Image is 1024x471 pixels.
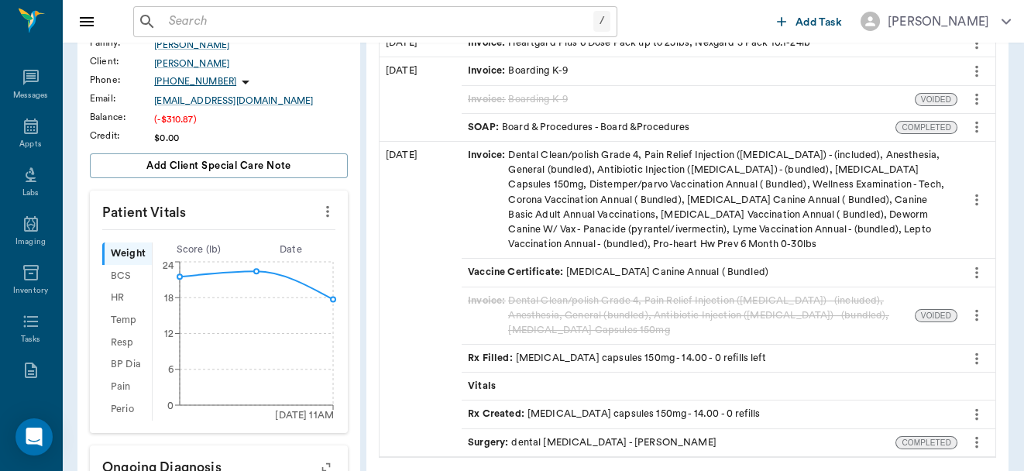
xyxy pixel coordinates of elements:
[163,11,593,33] input: Search
[90,73,154,87] div: Phone :
[154,38,348,52] a: [PERSON_NAME]
[468,92,568,107] div: Boarding K-9
[964,346,989,372] button: more
[164,293,174,302] tspan: 18
[22,187,39,199] div: Labs
[916,310,957,321] span: VOIDED
[102,242,152,265] div: Weight
[90,91,154,105] div: Email :
[102,309,152,332] div: Temp
[90,191,348,229] p: Patient Vitals
[102,376,152,398] div: Pain
[154,75,236,88] p: [PHONE_NUMBER]
[468,435,511,450] span: Surgery :
[468,120,689,135] div: Board & Procedures - Board &Procedures
[90,129,154,143] div: Credit :
[964,114,989,140] button: more
[154,131,348,145] div: $0.00
[964,187,989,213] button: more
[19,139,41,150] div: Appts
[468,265,768,280] div: [MEDICAL_DATA] Canine Annual ( Bundled)
[468,379,499,394] span: Vitals
[593,11,610,32] div: /
[154,112,348,126] div: (-$310.87)
[102,265,152,287] div: BCS
[154,94,348,108] a: [EMAIL_ADDRESS][DOMAIN_NAME]
[153,242,245,257] div: Score ( lb )
[13,90,49,101] div: Messages
[468,351,516,366] span: Rx Filled :
[468,120,502,135] span: SOAP :
[163,261,174,270] tspan: 24
[468,148,951,252] div: Dental Clean/polish Grade 4, Pain Relief Injection ([MEDICAL_DATA]) - (included), Anesthesia, Gen...
[167,401,174,410] tspan: 0
[275,411,334,420] tspan: [DATE] 11AM
[90,153,348,178] button: Add client Special Care Note
[896,437,957,449] span: COMPLETED
[468,435,716,450] div: dental [MEDICAL_DATA] - [PERSON_NAME]
[964,30,989,57] button: more
[964,58,989,84] button: more
[21,334,40,346] div: Tasks
[964,429,989,456] button: more
[102,354,152,376] div: BP Dia
[380,142,462,456] div: [DATE]
[468,407,760,421] div: [MEDICAL_DATA] capsules 150mg - 14.00 - 0 refills
[146,157,291,174] span: Add client Special Care Note
[468,92,508,107] span: Invoice :
[468,64,508,78] span: Invoice :
[380,29,462,57] div: [DATE]
[90,110,154,124] div: Balance :
[380,57,462,141] div: [DATE]
[102,332,152,354] div: Resp
[154,57,348,70] a: [PERSON_NAME]
[964,302,989,328] button: more
[848,7,1023,36] button: [PERSON_NAME]
[71,6,102,37] button: Close drawer
[964,86,989,112] button: more
[468,36,508,50] span: Invoice :
[90,36,154,50] div: Family :
[90,54,154,68] div: Client :
[102,287,152,310] div: HR
[771,7,848,36] button: Add Task
[888,12,989,31] div: [PERSON_NAME]
[468,36,810,50] div: Heartgard Plus 6 Dose Pack up to 25lbs, Nexgard 3 Pack 10.1-24lb
[916,94,957,105] span: VOIDED
[15,236,46,248] div: Imaging
[315,198,340,225] button: more
[468,148,508,252] span: Invoice :
[102,398,152,421] div: Perio
[468,294,909,339] div: Dental Clean/polish Grade 4, Pain Relief Injection ([MEDICAL_DATA]) - (included), Anesthesia, Gen...
[168,365,174,374] tspan: 6
[13,285,48,297] div: Inventory
[468,407,527,421] span: Rx Created :
[964,401,989,428] button: more
[468,265,566,280] span: Vaccine Certificate :
[468,294,508,339] span: Invoice :
[896,122,957,133] span: COMPLETED
[245,242,337,257] div: Date
[164,329,174,339] tspan: 12
[15,418,53,456] div: Open Intercom Messenger
[468,351,766,366] div: [MEDICAL_DATA] capsules 150mg - 14.00 - 0 refills left
[964,260,989,286] button: more
[468,64,568,78] div: Boarding K-9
